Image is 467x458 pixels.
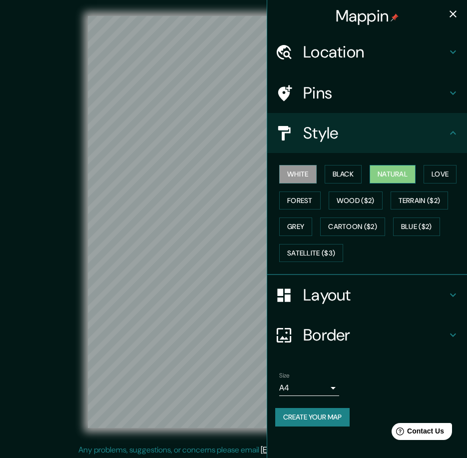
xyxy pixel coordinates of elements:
[267,113,467,153] div: Style
[261,444,384,455] a: [EMAIL_ADDRESS][DOMAIN_NAME]
[88,16,379,428] canvas: Map
[279,165,317,183] button: White
[279,380,339,396] div: A4
[336,6,399,26] h4: Mappin
[329,191,383,210] button: Wood ($2)
[370,165,416,183] button: Natural
[391,191,449,210] button: Terrain ($2)
[267,275,467,315] div: Layout
[267,315,467,355] div: Border
[303,83,447,103] h4: Pins
[303,123,447,143] h4: Style
[78,444,386,456] p: Any problems, suggestions, or concerns please email .
[267,73,467,113] div: Pins
[424,165,457,183] button: Love
[393,217,440,236] button: Blue ($2)
[320,217,385,236] button: Cartoon ($2)
[267,32,467,72] div: Location
[303,285,447,305] h4: Layout
[391,13,399,21] img: pin-icon.png
[279,191,321,210] button: Forest
[279,244,343,262] button: Satellite ($3)
[279,217,312,236] button: Grey
[275,408,350,426] button: Create your map
[303,325,447,345] h4: Border
[303,42,447,62] h4: Location
[378,419,456,447] iframe: Help widget launcher
[325,165,362,183] button: Black
[279,371,290,380] label: Size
